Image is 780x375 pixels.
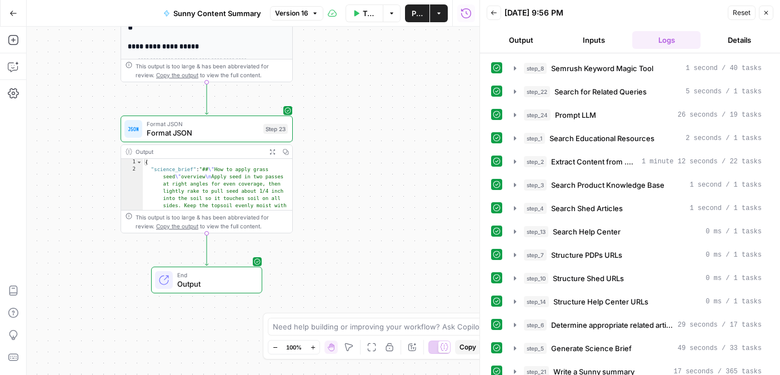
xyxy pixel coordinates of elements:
[275,8,308,18] span: Version 16
[689,203,762,213] span: 1 second / 1 tasks
[551,179,664,191] span: Search Product Knowledge Base
[551,156,637,167] span: Extract Content from .Edu Resources
[507,106,768,124] button: 26 seconds / 19 tasks
[173,8,261,19] span: Sunny Content Summary
[507,223,768,241] button: 0 ms / 1 tasks
[524,273,548,284] span: step_10
[706,227,762,237] span: 0 ms / 1 tasks
[524,226,548,237] span: step_13
[706,273,762,283] span: 0 ms / 1 tasks
[524,63,547,74] span: step_8
[551,319,673,331] span: Determine appropriate related articles and products
[156,223,198,229] span: Copy the output
[157,4,268,22] button: Sunny Content Summary
[551,63,653,74] span: Semrush Keyword Magic Tool
[205,233,208,266] g: Edge from step_23 to end
[524,109,551,121] span: step_24
[121,116,293,233] div: Format JSONFormat JSONStep 23Output{ "science_brief":"##\"How to apply grass seed\"overview\nAppl...
[363,8,377,19] span: Test Workflow
[686,133,762,143] span: 2 seconds / 1 tasks
[507,246,768,264] button: 0 ms / 1 tasks
[728,6,756,20] button: Reset
[270,6,323,21] button: Version 16
[346,4,383,22] button: Test Workflow
[632,31,701,49] button: Logs
[553,226,621,237] span: Search Help Center
[551,203,623,214] span: Search Shed Articles
[156,72,198,78] span: Copy the output
[507,293,768,311] button: 0 ms / 1 tasks
[524,86,550,97] span: step_22
[263,124,288,134] div: Step 23
[686,63,762,73] span: 1 second / 40 tasks
[136,62,288,79] div: This output is too large & has been abbreviated for review. to view the full content.
[507,129,768,147] button: 2 seconds / 1 tasks
[412,8,423,19] span: Publish
[507,83,768,101] button: 5 seconds / 1 tasks
[706,297,762,307] span: 0 ms / 1 tasks
[706,250,762,260] span: 0 ms / 1 tasks
[507,269,768,287] button: 0 ms / 1 tasks
[487,31,555,49] button: Output
[551,343,632,354] span: Generate Science Brief
[678,110,762,120] span: 26 seconds / 19 tasks
[136,147,262,156] div: Output
[507,59,768,77] button: 1 second / 40 tasks
[559,31,628,49] button: Inputs
[524,133,545,144] span: step_1
[553,273,624,284] span: Structure Shed URLs
[121,267,293,293] div: EndOutput
[507,339,768,357] button: 49 seconds / 33 tasks
[733,8,751,18] span: Reset
[136,159,142,166] span: Toggle code folding, rows 1 through 3
[689,180,762,190] span: 1 second / 1 tasks
[524,179,547,191] span: step_3
[507,176,768,194] button: 1 second / 1 tasks
[553,296,648,307] span: Structure Help Center URLs
[507,153,768,171] button: 1 minute 12 seconds / 22 tasks
[507,199,768,217] button: 1 second / 1 tasks
[554,86,647,97] span: Search for Related Queries
[524,203,547,214] span: step_4
[205,82,208,114] g: Edge from step_25 to step_23
[678,320,762,330] span: 29 seconds / 17 tasks
[551,249,622,261] span: Structure PDPs URLs
[455,340,481,354] button: Copy
[555,109,596,121] span: Prompt LLM
[459,342,476,352] span: Copy
[524,343,547,354] span: step_5
[524,156,547,167] span: step_2
[147,127,259,138] span: Format JSON
[147,119,259,128] span: Format JSON
[642,157,762,167] span: 1 minute 12 seconds / 22 tasks
[524,249,547,261] span: step_7
[507,316,768,334] button: 29 seconds / 17 tasks
[705,31,773,49] button: Details
[177,271,253,279] span: End
[121,159,143,166] div: 1
[524,296,549,307] span: step_14
[136,213,288,231] div: This output is too large & has been abbreviated for review. to view the full content.
[686,87,762,97] span: 5 seconds / 1 tasks
[286,343,302,352] span: 100%
[524,319,547,331] span: step_6
[405,4,429,22] button: Publish
[678,343,762,353] span: 49 seconds / 33 tasks
[177,278,253,289] span: Output
[549,133,654,144] span: Search Educational Resources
